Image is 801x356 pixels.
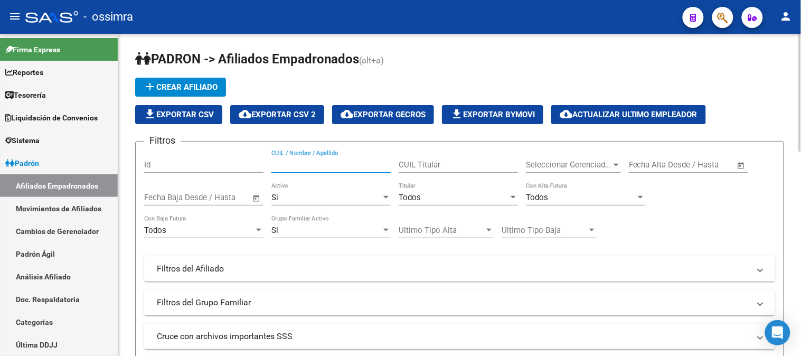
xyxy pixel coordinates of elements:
mat-icon: cloud_download [560,108,572,120]
span: Todos [144,226,166,235]
h3: Filtros [144,133,181,148]
input: End date [673,160,724,170]
mat-panel-title: Filtros del Grupo Familiar [157,297,750,308]
span: Ultimo Tipo Alta [399,226,484,235]
span: Liquidación de Convenios [5,112,98,124]
span: Crear Afiliado [144,82,218,92]
span: Ultimo Tipo Baja [502,226,587,235]
mat-icon: file_download [450,108,463,120]
input: Start date [629,160,663,170]
span: Firma Express [5,44,60,55]
button: Exportar CSV [135,105,222,124]
button: Actualizar ultimo Empleador [551,105,706,124]
span: Exportar Bymovi [450,110,535,119]
span: Actualizar ultimo Empleador [560,110,698,119]
mat-icon: cloud_download [341,108,353,120]
button: Crear Afiliado [135,78,226,97]
mat-icon: menu [8,10,21,23]
mat-icon: cloud_download [239,108,251,120]
span: Exportar GECROS [341,110,426,119]
button: Exportar CSV 2 [230,105,324,124]
span: Todos [526,193,548,202]
mat-expansion-panel-header: Cruce con archivos importantes SSS [144,324,775,349]
mat-expansion-panel-header: Filtros del Afiliado [144,256,775,282]
span: Seleccionar Gerenciador [526,160,611,170]
div: Open Intercom Messenger [765,320,790,345]
span: PADRON -> Afiliados Empadronados [135,52,359,67]
mat-icon: file_download [144,108,156,120]
span: Todos [399,193,421,202]
mat-icon: add [144,80,156,93]
span: Exportar CSV 2 [239,110,316,119]
button: Open calendar [736,160,748,172]
button: Exportar Bymovi [442,105,543,124]
mat-panel-title: Filtros del Afiliado [157,263,750,275]
input: End date [188,193,239,202]
span: Tesorería [5,89,46,101]
input: Start date [144,193,178,202]
mat-panel-title: Cruce con archivos importantes SSS [157,331,750,342]
span: Si [271,193,278,202]
mat-expansion-panel-header: Filtros del Grupo Familiar [144,290,775,315]
span: Sistema [5,135,40,146]
span: Si [271,226,278,235]
span: Reportes [5,67,43,78]
button: Exportar GECROS [332,105,434,124]
span: Padrón [5,157,39,169]
span: Exportar CSV [144,110,214,119]
span: - ossimra [83,5,133,29]
span: (alt+a) [359,55,384,65]
mat-icon: person [780,10,793,23]
button: Open calendar [251,192,263,204]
